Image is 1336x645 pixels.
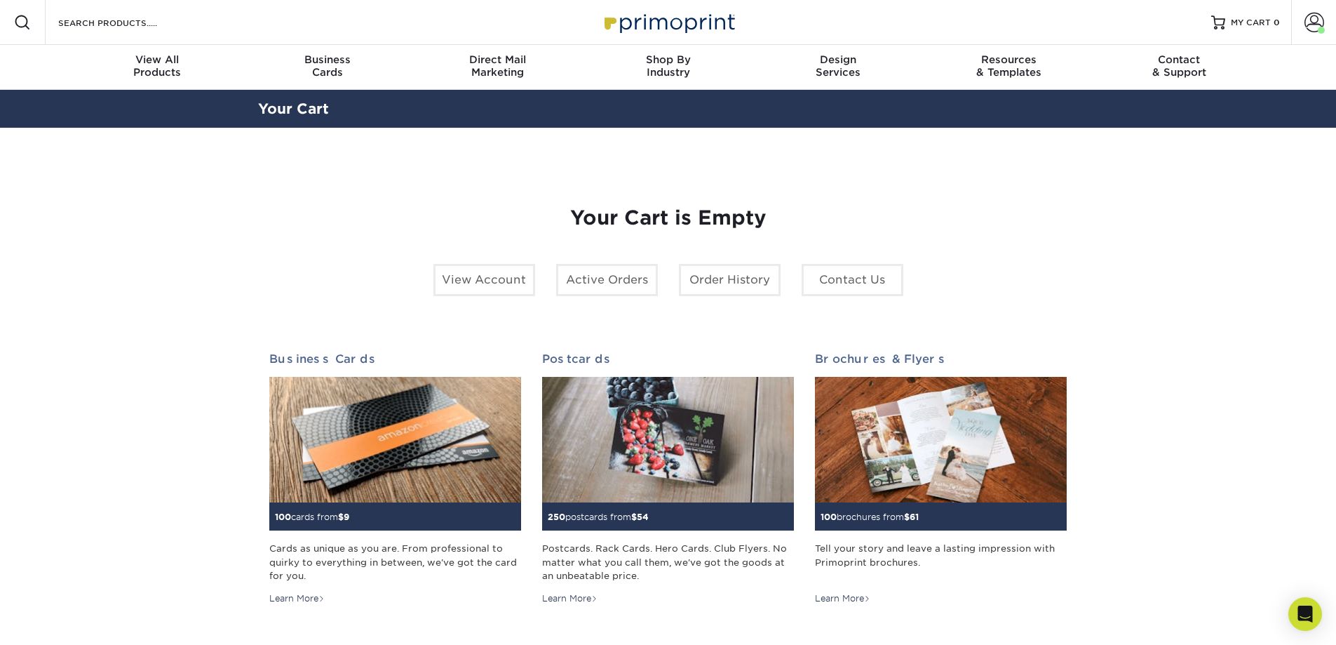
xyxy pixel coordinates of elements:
[583,53,753,66] span: Shop By
[583,53,753,79] div: Industry
[72,53,243,79] div: Products
[802,264,903,296] a: Contact Us
[412,53,583,66] span: Direct Mail
[1094,53,1264,66] span: Contact
[542,377,794,503] img: Postcards
[815,592,870,605] div: Learn More
[1094,53,1264,79] div: & Support
[598,7,738,37] img: Primoprint
[548,512,649,522] small: postcards from
[258,100,329,117] a: Your Cart
[924,53,1094,79] div: & Templates
[338,512,344,522] span: $
[815,377,1067,503] img: Brochures & Flyers
[4,602,119,640] iframe: Google Customer Reviews
[542,592,598,605] div: Learn More
[269,592,325,605] div: Learn More
[72,45,243,90] a: View AllProducts
[1288,597,1322,631] div: Open Intercom Messenger
[542,352,794,605] a: Postcards 250postcards from$54 Postcards. Rack Cards. Hero Cards. Club Flyers. No matter what you...
[753,53,924,66] span: Design
[242,53,412,66] span: Business
[753,45,924,90] a: DesignServices
[412,53,583,79] div: Marketing
[275,512,349,522] small: cards from
[542,352,794,366] h2: Postcards
[904,512,910,522] span: $
[242,45,412,90] a: BusinessCards
[1094,45,1264,90] a: Contact& Support
[242,53,412,79] div: Cards
[344,512,349,522] span: 9
[269,377,521,503] img: Business Cards
[269,542,521,583] div: Cards as unique as you are. From professional to quirky to everything in between, we've got the c...
[631,512,637,522] span: $
[1274,18,1280,27] span: 0
[412,45,583,90] a: Direct MailMarketing
[815,542,1067,583] div: Tell your story and leave a lasting impression with Primoprint brochures.
[821,512,919,522] small: brochures from
[637,512,649,522] span: 54
[548,512,565,522] span: 250
[269,352,521,605] a: Business Cards 100cards from$9 Cards as unique as you are. From professional to quirky to everyth...
[679,264,781,296] a: Order History
[556,264,658,296] a: Active Orders
[269,206,1067,230] h1: Your Cart is Empty
[275,512,291,522] span: 100
[57,14,194,31] input: SEARCH PRODUCTS.....
[753,53,924,79] div: Services
[821,512,837,522] span: 100
[433,264,535,296] a: View Account
[815,352,1067,366] h2: Brochures & Flyers
[924,45,1094,90] a: Resources& Templates
[269,352,521,366] h2: Business Cards
[72,53,243,66] span: View All
[815,352,1067,605] a: Brochures & Flyers 100brochures from$61 Tell your story and leave a lasting impression with Primo...
[542,542,794,583] div: Postcards. Rack Cards. Hero Cards. Club Flyers. No matter what you call them, we've got the goods...
[910,512,919,522] span: 61
[1231,17,1271,29] span: MY CART
[924,53,1094,66] span: Resources
[583,45,753,90] a: Shop ByIndustry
